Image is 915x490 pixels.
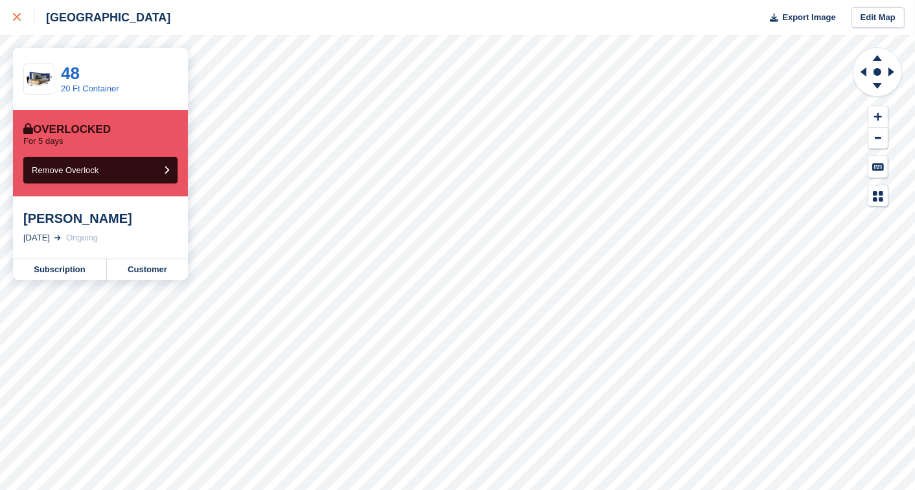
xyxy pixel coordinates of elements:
p: For 5 days [23,136,63,146]
div: Overlocked [23,123,111,136]
img: arrow-right-light-icn-cde0832a797a2874e46488d9cf13f60e5c3a73dbe684e267c42b8395dfbc2abf.svg [54,235,61,240]
button: Zoom Out [868,128,888,149]
a: Subscription [13,259,107,280]
div: Ongoing [66,231,98,244]
img: 20-ft-container%20(34).jpg [24,68,54,91]
a: 20 Ft Container [61,84,119,93]
button: Export Image [762,7,836,29]
button: Map Legend [868,185,888,207]
div: [GEOGRAPHIC_DATA] [34,10,170,25]
a: Edit Map [851,7,905,29]
button: Keyboard Shortcuts [868,156,888,178]
a: Customer [107,259,188,280]
button: Remove Overlock [23,157,178,183]
span: Export Image [782,11,835,24]
a: 48 [61,64,80,83]
div: [DATE] [23,231,50,244]
button: Zoom In [868,106,888,128]
span: Remove Overlock [32,165,98,175]
div: [PERSON_NAME] [23,211,178,226]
